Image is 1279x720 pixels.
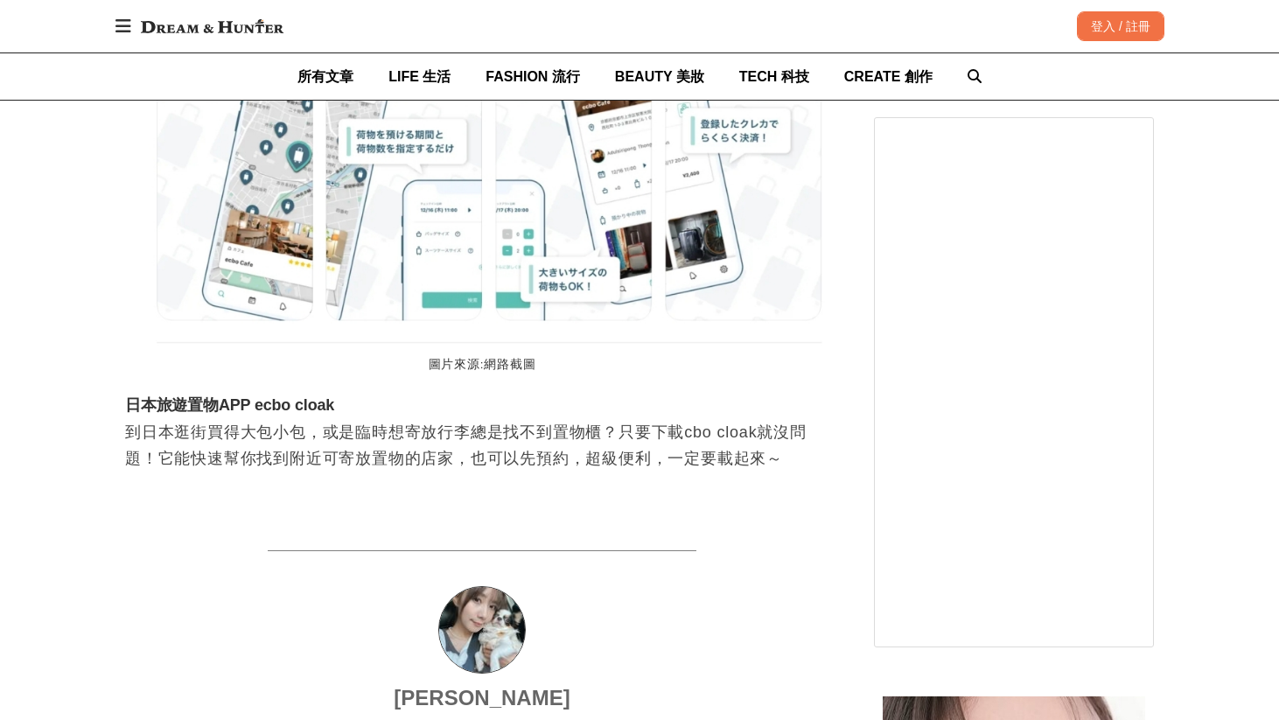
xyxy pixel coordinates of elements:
div: 登入 / 註冊 [1077,11,1164,41]
span: 所有文章 [297,69,353,84]
span: LIFE 生活 [388,69,451,84]
p: 到日本逛街買得大包小包，或是臨時想寄放行李總是找不到置物櫃？只要下載cbo cloak就沒問題！它能快速幫你找到附近可寄放置物的店家，也可以先預約，超級便利，一定要載起來～ [125,419,839,472]
a: CREATE 創作 [844,53,933,100]
span: CREATE 創作 [844,69,933,84]
h3: 日本旅遊置物APP ecbo cloak [125,396,839,416]
a: BEAUTY 美妝 [615,53,704,100]
a: TECH 科技 [739,53,809,100]
span: TECH 科技 [739,69,809,84]
a: [PERSON_NAME] [394,682,570,714]
span: FASHION 流行 [486,69,580,84]
a: Avatar [438,586,526,674]
img: Dream & Hunter [132,10,292,42]
a: FASHION 流行 [486,53,580,100]
img: Avatar [439,587,525,673]
a: 所有文章 [297,53,353,100]
figcaption: 圖片來源:網路截圖 [125,348,839,382]
a: LIFE 生活 [388,53,451,100]
span: BEAUTY 美妝 [615,69,704,84]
